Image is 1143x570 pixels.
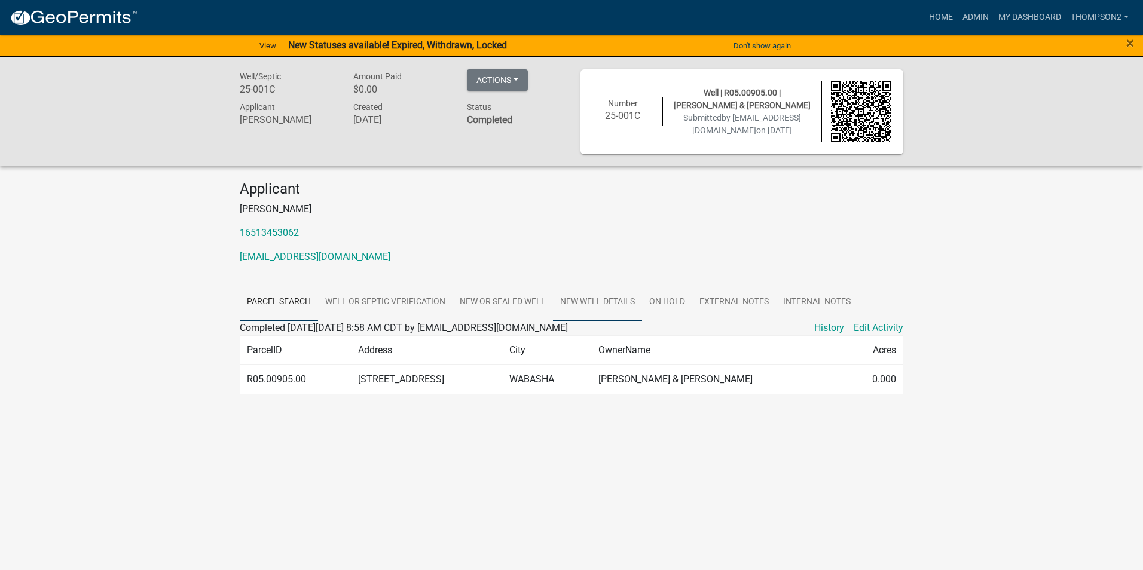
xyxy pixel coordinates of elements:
h6: [DATE] [353,114,449,125]
button: Close [1126,36,1134,50]
td: Address [351,336,502,365]
button: Don't show again [729,36,796,56]
td: [PERSON_NAME] & [PERSON_NAME] [591,365,845,394]
a: View [255,36,281,56]
h6: $0.00 [353,84,449,95]
span: Completed [DATE][DATE] 8:58 AM CDT by [EMAIL_ADDRESS][DOMAIN_NAME] [240,322,568,333]
a: Parcel search [240,283,318,321]
a: External Notes [692,283,776,321]
h6: [PERSON_NAME] [240,114,335,125]
td: WABASHA [502,365,591,394]
span: Well | R05.00905.00 | [PERSON_NAME] & [PERSON_NAME] [674,88,811,110]
a: Admin [958,6,994,29]
td: City [502,336,591,365]
span: by [EMAIL_ADDRESS][DOMAIN_NAME] [692,113,801,135]
h6: 25-001C [240,84,335,95]
a: Well or Septic Verification [318,283,453,321]
button: Actions [467,69,528,91]
span: Amount Paid [353,72,402,81]
a: My Dashboard [994,6,1066,29]
a: Edit Activity [854,321,903,335]
td: Acres [845,336,903,365]
strong: Completed [467,114,512,125]
span: Applicant [240,102,275,112]
td: R05.00905.00 [240,365,351,394]
span: Number [608,99,638,108]
a: On Hold [642,283,692,321]
a: New Well Details [553,283,642,321]
a: Internal Notes [776,283,858,321]
a: Thompson2 [1066,6,1133,29]
td: ParcelID [240,336,351,365]
a: History [814,321,844,335]
td: [STREET_ADDRESS] [351,365,502,394]
td: OwnerName [591,336,845,365]
h4: Applicant [240,180,903,198]
p: [PERSON_NAME] [240,202,903,216]
a: [EMAIL_ADDRESS][DOMAIN_NAME] [240,251,390,262]
td: 0.000 [845,365,903,394]
span: Status [467,102,491,112]
a: New or Sealed Well [453,283,553,321]
img: QR code [831,81,892,142]
h6: 25-001C [592,110,653,121]
span: × [1126,35,1134,51]
a: Home [924,6,958,29]
span: Submitted on [DATE] [683,113,801,135]
strong: New Statuses available! Expired, Withdrawn, Locked [288,39,507,51]
span: Created [353,102,383,112]
span: Well/Septic [240,72,281,81]
a: 16513453062 [240,227,299,238]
